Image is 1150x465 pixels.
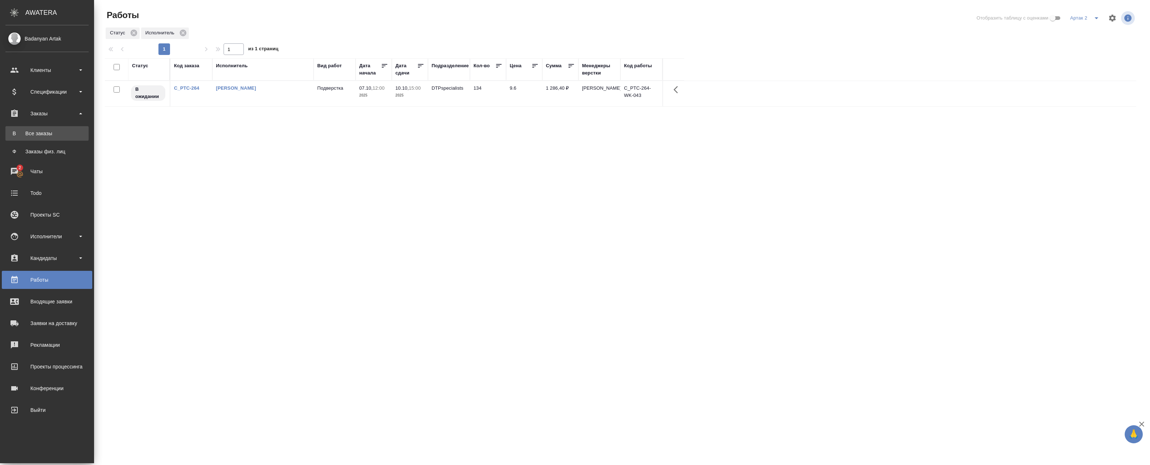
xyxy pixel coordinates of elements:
[409,85,421,91] p: 15:00
[5,144,89,159] a: ФЗаказы физ. лиц
[174,85,199,91] a: C_PTC-264
[669,81,687,98] button: Здесь прячутся важные кнопки
[132,62,148,69] div: Статус
[5,296,89,307] div: Входящие заявки
[582,85,617,92] p: [PERSON_NAME]
[624,62,652,69] div: Код работы
[546,62,561,69] div: Сумма
[110,29,128,37] p: Статус
[976,14,1048,22] span: Отобразить таблицу с оценками
[2,358,92,376] a: Проекты процессинга
[506,81,542,106] td: 9.6
[395,85,409,91] p: 10.10,
[2,336,92,354] a: Рекламации
[5,405,89,415] div: Выйти
[135,86,161,100] p: В ожидании
[2,162,92,180] a: 2Чаты
[2,379,92,397] a: Конференции
[359,85,373,91] p: 07.10,
[395,62,417,77] div: Дата сдачи
[216,85,256,91] a: [PERSON_NAME]
[2,293,92,311] a: Входящие заявки
[1128,427,1140,442] span: 🙏
[317,62,342,69] div: Вид работ
[2,314,92,332] a: Заявки на доставку
[106,27,140,39] div: Статус
[174,62,199,69] div: Код заказа
[5,65,89,76] div: Клиенты
[5,361,89,372] div: Проекты процессинга
[5,35,89,43] div: Badanyan Artak
[5,108,89,119] div: Заказы
[141,27,189,39] div: Исполнитель
[5,86,89,97] div: Спецификации
[1104,9,1121,27] span: Настроить таблицу
[373,85,385,91] p: 12:00
[9,130,85,137] div: Все заказы
[25,5,94,20] div: AWATERA
[582,62,617,77] div: Менеджеры верстки
[5,318,89,329] div: Заявки на доставку
[2,206,92,224] a: Проекты SC
[317,85,352,92] p: Подверстка
[9,148,85,155] div: Заказы физ. лиц
[5,253,89,264] div: Кандидаты
[5,231,89,242] div: Исполнители
[1121,11,1136,25] span: Посмотреть информацию
[542,81,578,106] td: 1 286,40 ₽
[2,401,92,419] a: Выйти
[14,164,25,171] span: 2
[510,62,522,69] div: Цена
[474,62,490,69] div: Кол-во
[395,92,424,99] p: 2025
[2,271,92,289] a: Работы
[5,340,89,350] div: Рекламации
[2,184,92,202] a: Todo
[5,274,89,285] div: Работы
[359,62,381,77] div: Дата начала
[5,209,89,220] div: Проекты SC
[1068,12,1104,24] div: split button
[5,166,89,177] div: Чаты
[5,188,89,199] div: Todo
[5,126,89,141] a: ВВсе заказы
[359,92,388,99] p: 2025
[105,9,139,21] span: Работы
[248,44,279,55] span: из 1 страниц
[216,62,248,69] div: Исполнитель
[432,62,469,69] div: Подразделение
[145,29,177,37] p: Исполнитель
[1125,425,1143,443] button: 🙏
[470,81,506,106] td: 134
[5,383,89,394] div: Конференции
[428,81,470,106] td: DTPspecialists
[620,81,662,106] td: C_PTC-264-WK-043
